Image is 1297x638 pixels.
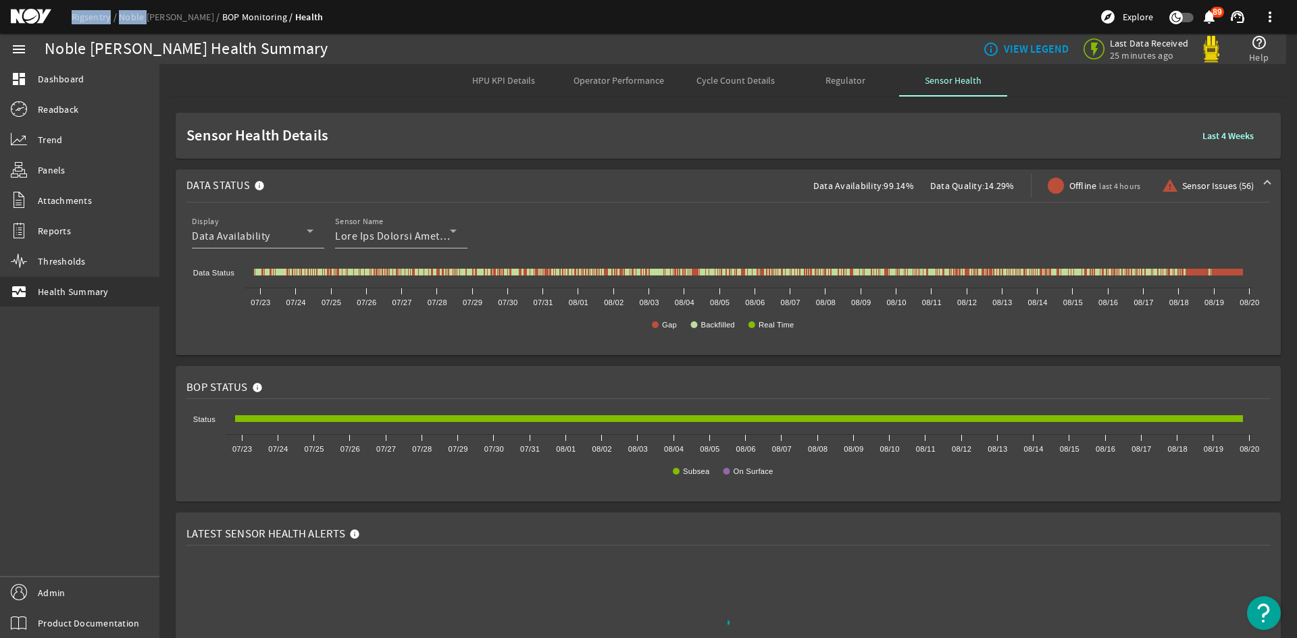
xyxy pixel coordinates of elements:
[1247,596,1281,630] button: Open Resource Center
[772,445,792,453] text: 08/07
[38,616,139,630] span: Product Documentation
[1168,445,1188,453] text: 08/18
[192,217,218,227] mat-label: Display
[392,298,411,307] text: 07/27
[11,41,27,57] mat-icon: menu
[1110,49,1189,61] span: 25 minutes ago
[675,298,694,307] text: 08/04
[176,202,1281,355] div: Data StatusData Availability:99.14%Data Quality:14.29%Offlinelast 4 hoursSensor Issues (56)
[556,445,576,453] text: 08/01
[428,298,447,307] text: 07/28
[376,445,396,453] text: 07/27
[886,298,906,307] text: 08/10
[38,255,86,268] span: Thresholds
[448,445,467,453] text: 07/29
[1240,445,1259,453] text: 08/20
[844,445,863,453] text: 08/09
[825,76,865,85] span: Regulator
[335,217,384,227] mat-label: Sensor Name
[808,445,828,453] text: 08/08
[119,11,222,23] a: Noble [PERSON_NAME]
[683,467,710,475] text: Subsea
[700,445,719,453] text: 08/05
[38,133,62,147] span: Trend
[604,298,624,307] text: 08/02
[1202,10,1216,24] button: 89
[1096,445,1115,453] text: 08/16
[186,169,270,202] mat-panel-title: Data Status
[1060,445,1079,453] text: 08/15
[851,298,871,307] text: 08/09
[628,445,648,453] text: 08/03
[45,43,328,56] div: Noble [PERSON_NAME] Health Summary
[710,298,730,307] text: 08/05
[1069,179,1141,193] span: Offline
[484,445,504,453] text: 07/30
[639,298,659,307] text: 08/03
[696,76,775,85] span: Cycle Count Details
[1134,298,1153,307] text: 08/17
[192,230,270,243] span: Data Availability
[1240,298,1259,307] text: 08/20
[957,298,977,307] text: 08/12
[1198,36,1225,63] img: Yellowpod.svg
[1204,298,1224,307] text: 08/19
[1229,9,1246,25] mat-icon: support_agent
[1110,37,1189,49] span: Last Data Received
[186,129,1186,142] span: Sensor Health Details
[916,445,936,453] text: 08/11
[534,298,553,307] text: 07/31
[1162,178,1173,194] mat-icon: warning
[662,321,677,329] text: Gap
[1251,34,1267,51] mat-icon: help_outline
[984,180,1015,192] span: 14.29%
[922,298,942,307] text: 08/11
[1254,1,1286,33] button: more_vert
[983,41,994,57] mat-icon: info_outline
[880,445,900,453] text: 08/10
[1169,298,1189,307] text: 08/18
[574,76,664,85] span: Operator Performance
[357,298,376,307] text: 07/26
[1099,181,1140,192] span: last 4 hours
[38,586,65,600] span: Admin
[286,298,306,307] text: 07/24
[977,37,1074,61] button: VIEW LEGEND
[734,467,773,475] text: On Surface
[592,445,611,453] text: 08/02
[1204,445,1223,453] text: 08/19
[38,194,92,207] span: Attachments
[930,180,984,192] span: Data Quality:
[222,11,295,23] a: BOP Monitoring
[193,269,234,277] text: Data Status
[251,298,270,307] text: 07/23
[745,298,765,307] text: 08/06
[322,298,341,307] text: 07/25
[1063,298,1083,307] text: 08/15
[952,445,971,453] text: 08/12
[781,298,800,307] text: 08/07
[569,298,588,307] text: 08/01
[268,445,288,453] text: 07/24
[816,298,836,307] text: 08/08
[992,298,1012,307] text: 08/13
[1024,445,1044,453] text: 08/14
[463,298,482,307] text: 07/29
[1182,179,1254,192] span: Sensor Issues (56)
[295,11,324,24] a: Health
[1094,6,1159,28] button: Explore
[664,445,684,453] text: 08/04
[38,224,71,238] span: Reports
[72,11,119,23] a: Rigsentry
[498,298,517,307] text: 07/30
[1004,43,1069,56] b: VIEW LEGEND
[232,445,252,453] text: 07/23
[38,103,78,116] span: Readback
[193,415,215,423] text: Status
[813,180,884,192] span: Data Availability:
[38,72,84,86] span: Dashboard
[520,445,540,453] text: 07/31
[186,527,345,541] span: Latest Sensor Health Alerts
[38,285,109,298] span: Health Summary
[884,180,914,192] span: 99.14%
